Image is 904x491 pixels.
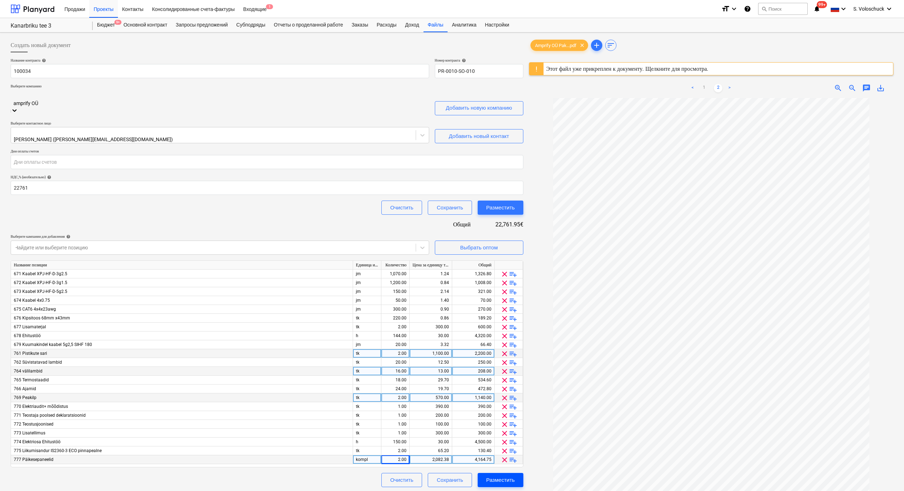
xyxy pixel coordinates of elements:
span: 769 Peakilp [14,395,36,400]
div: amprify OÜ [13,100,232,106]
div: 200.00 [455,411,491,420]
div: 208.00 [455,367,491,376]
div: 1,200.00 [384,278,406,287]
span: sort [607,41,615,50]
div: Общий [452,261,495,270]
button: Добавить новую компанию [435,101,523,115]
span: clear [500,367,509,376]
span: clear [500,305,509,314]
div: Выберите кампании для добавления [11,234,429,239]
div: Файлы [423,18,448,32]
span: clear [500,376,509,385]
span: 678 Ehitustöö [14,333,41,338]
span: help [40,58,46,63]
div: 270.00 [455,305,491,314]
div: jm [353,270,381,278]
span: clear [500,438,509,446]
div: tk [353,385,381,393]
span: clear [500,385,509,393]
a: Next page [725,84,734,92]
a: Заказы [347,18,373,32]
div: tk [353,323,381,331]
div: 1.24 [413,270,449,278]
div: 200.00 [413,411,449,420]
span: clear [500,296,509,305]
div: 472.80 [455,385,491,393]
span: 671 Kaabel XPJ-HF-D-3g2.5 [14,271,67,276]
div: Kanarbriku tee 3 [11,22,84,30]
div: Добавить новую компанию [446,103,512,112]
div: 189.20 [455,314,491,323]
a: Запросы предложений [171,18,232,32]
a: Бюджет9+ [93,18,119,32]
span: clear [500,288,509,296]
i: keyboard_arrow_down [885,5,893,13]
span: clear [500,270,509,278]
div: kompl [353,455,381,464]
div: tk [353,402,381,411]
button: Сохранить [428,473,472,487]
span: 672 Kaabel XPJ-HF-D-3g1.5 [14,280,67,285]
div: 100.00 [455,420,491,429]
span: help [46,175,51,179]
span: clear [500,394,509,402]
p: Выберите компанию [11,84,429,90]
div: Настройки [481,18,513,32]
span: 774 Elektriosa Ehitustöö [14,439,61,444]
p: Дни оплаты счетов [11,149,523,155]
span: clear [500,403,509,411]
div: 1,070.00 [384,270,406,278]
button: Разместить [478,473,523,487]
span: 764 välilambid [14,369,42,374]
input: Название документа [11,64,429,78]
div: 30.00 [413,438,449,446]
span: chat [862,84,871,92]
div: 19.70 [413,385,449,393]
div: 150.00 [384,438,406,446]
div: 24.00 [384,385,406,393]
div: Сохранить [437,203,463,212]
span: playlist_add [509,358,517,367]
div: 2.00 [384,446,406,455]
div: 3.32 [413,340,449,349]
p: Выберите контактное лицо [11,121,429,127]
div: Название контракта [11,58,429,63]
div: 1.00 [384,429,406,438]
span: Amprify OÜ Pak...pdf [531,43,581,48]
div: Отчеты о проделанной работе [269,18,347,32]
div: Очистить [390,203,413,212]
span: 1 [266,4,273,9]
a: Расходы [373,18,401,32]
div: 65.20 [413,446,449,455]
div: 4,164.75 [455,455,491,464]
div: tk [353,446,381,455]
div: 300.00 [455,429,491,438]
div: tk [353,358,381,367]
span: playlist_add [509,411,517,420]
div: 2,200.00 [455,349,491,358]
div: Номер контракта [435,58,523,63]
div: 30.00 [413,331,449,340]
div: tk [353,376,381,385]
span: playlist_add [509,429,517,438]
i: notifications [813,5,820,13]
div: Сохранить [437,475,463,485]
div: 130.40 [455,446,491,455]
a: Доход [401,18,423,32]
span: Создать новый документ [11,41,71,50]
span: 674 Kaabel 4x0.75 [14,298,50,303]
div: 150.00 [384,287,406,296]
span: playlist_add [509,296,517,305]
i: format_size [721,5,730,13]
div: 22,761.95€ [482,220,523,229]
i: keyboard_arrow_down [839,5,848,13]
div: 1.00 [384,411,406,420]
div: 18.00 [384,376,406,385]
span: playlist_add [509,305,517,314]
span: clear [500,279,509,287]
span: zoom_in [834,84,842,92]
span: 766 Ajamid [14,386,36,391]
div: 1.00 [384,420,406,429]
div: 4,320.00 [455,331,491,340]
